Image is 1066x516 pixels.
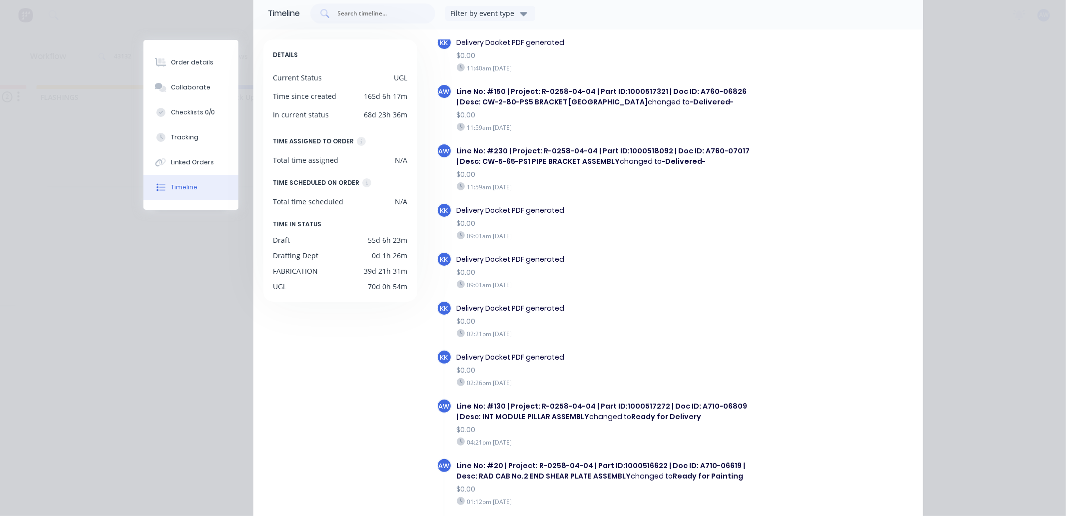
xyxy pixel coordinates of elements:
[143,100,238,125] button: Checklists 0/0
[457,352,751,363] div: Delivery Docket PDF generated
[457,329,751,338] div: 02:21pm [DATE]
[364,91,407,101] div: 165d 6h 17m
[372,250,407,261] div: 0d 1h 26m
[143,125,238,150] button: Tracking
[143,50,238,75] button: Order details
[273,235,290,245] div: Draft
[673,471,744,481] b: Ready for Painting
[368,281,407,292] div: 70d 0h 54m
[457,146,751,167] div: changed to
[445,6,535,21] button: Filter by event type
[457,425,751,435] div: $0.00
[273,136,354,147] div: TIME ASSIGNED TO ORDER
[457,37,751,48] div: Delivery Docket PDF generated
[457,484,751,495] div: $0.00
[457,461,751,482] div: changed to
[457,110,751,120] div: $0.00
[690,97,734,107] b: -Delivered-
[171,108,215,117] div: Checklists 0/0
[457,316,751,327] div: $0.00
[368,235,407,245] div: 55d 6h 23m
[273,109,329,120] div: In current status
[457,497,751,506] div: 01:12pm [DATE]
[395,196,407,207] div: N/A
[457,438,751,447] div: 04:21pm [DATE]
[395,155,407,165] div: N/A
[440,206,448,215] span: KK
[457,231,751,240] div: 09:01am [DATE]
[440,304,448,313] span: KK
[273,72,322,83] div: Current Status
[457,205,751,216] div: Delivery Docket PDF generated
[457,123,751,132] div: 11:59am [DATE]
[457,378,751,387] div: 02:26pm [DATE]
[440,353,448,362] span: KK
[439,87,450,96] span: AW
[143,150,238,175] button: Linked Orders
[143,75,238,100] button: Collaborate
[662,156,706,166] b: -Delivered-
[171,58,213,67] div: Order details
[273,281,287,292] div: UGL
[439,402,450,411] span: AW
[457,86,747,107] b: Line No: #150 | Project: R-0258-04-04 | Part ID:1000517321 | Doc ID: A760-06826 | Desc: CW-2-80-P...
[273,49,298,60] span: DETAILS
[364,266,407,276] div: 39d 21h 31m
[457,254,751,265] div: Delivery Docket PDF generated
[632,412,702,422] b: Ready for Delivery
[457,280,751,289] div: 09:01am [DATE]
[457,267,751,278] div: $0.00
[457,182,751,191] div: 11:59am [DATE]
[457,86,751,107] div: changed to
[457,169,751,180] div: $0.00
[457,303,751,314] div: Delivery Docket PDF generated
[171,83,210,92] div: Collaborate
[268,7,300,19] div: Timeline
[439,146,450,156] span: AW
[457,401,751,422] div: changed to
[440,255,448,264] span: KK
[171,133,198,142] div: Tracking
[273,196,344,207] div: Total time scheduled
[457,63,751,72] div: 11:40am [DATE]
[273,155,339,165] div: Total time assigned
[171,183,197,192] div: Timeline
[273,266,318,276] div: FABRICATION
[273,177,360,188] div: TIME SCHEDULED ON ORDER
[337,8,420,18] input: Search timeline...
[143,175,238,200] button: Timeline
[451,8,518,18] div: Filter by event type
[457,401,748,422] b: Line No: #130 | Project: R-0258-04-04 | Part ID:1000517272 | Doc ID: A710-06809 | Desc: INT MODUL...
[440,38,448,47] span: KK
[457,461,746,481] b: Line No: #20 | Project: R-0258-04-04 | Part ID:1000516622 | Doc ID: A710-06619 | Desc: RAD CAB No...
[364,109,407,120] div: 68d 23h 36m
[457,218,751,229] div: $0.00
[171,158,214,167] div: Linked Orders
[457,365,751,376] div: $0.00
[457,50,751,61] div: $0.00
[394,72,407,83] div: UGL
[273,219,322,230] span: TIME IN STATUS
[439,461,450,471] span: AW
[457,146,750,166] b: Line No: #230 | Project: R-0258-04-04 | Part ID:1000518092 | Doc ID: A760-07017 | Desc: CW-5-65-P...
[273,250,319,261] div: Drafting Dept
[273,91,337,101] div: Time since created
